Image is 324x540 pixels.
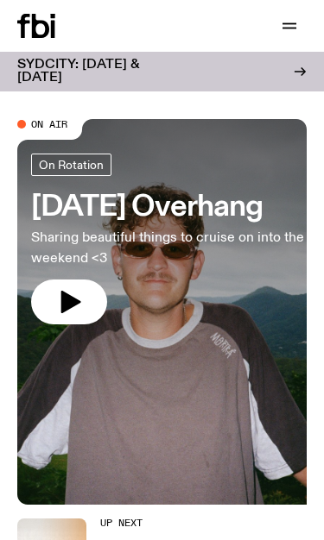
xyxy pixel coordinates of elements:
span: On Air [31,118,67,129]
h3: [DATE] Overhang [31,193,308,221]
span: On Rotation [39,158,104,171]
p: Sharing beautiful things to cruise on into the weekend <3 [31,228,308,269]
a: [DATE] OverhangSharing beautiful things to cruise on into the weekend <3 [31,154,308,324]
a: On Rotation [31,154,111,176]
h3: SYDCITY: [DATE] & [DATE] [17,59,156,85]
a: Harrie Hastings stands in front of cloud-covered sky and rolling hills. He's wearing sunglasses a... [17,119,307,505]
h2: Up Next [100,518,219,528]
